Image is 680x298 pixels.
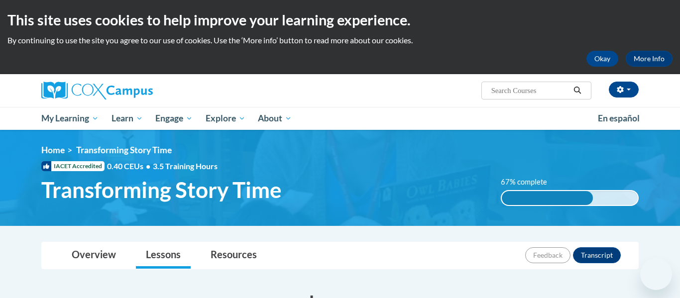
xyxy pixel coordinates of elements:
[41,161,105,171] span: IACET Accredited
[155,112,193,124] span: Engage
[598,113,640,123] span: En español
[609,82,639,98] button: Account Settings
[105,107,149,130] a: Learn
[570,85,585,97] button: Search
[7,10,673,30] h2: This site uses cookies to help improve your learning experience.
[26,107,654,130] div: Main menu
[258,112,292,124] span: About
[501,177,558,188] label: 67% complete
[153,161,218,171] span: 3.5 Training Hours
[502,191,593,205] div: 67% complete
[573,247,621,263] button: Transcript
[206,112,245,124] span: Explore
[62,242,126,269] a: Overview
[525,247,570,263] button: Feedback
[252,107,299,130] a: About
[626,51,673,67] a: More Info
[490,85,570,97] input: Search Courses
[586,51,618,67] button: Okay
[146,161,150,171] span: •
[640,258,672,290] iframe: Button to launch messaging window
[107,161,153,172] span: 0.40 CEUs
[41,177,282,203] span: Transforming Story Time
[41,82,153,99] img: Cox Campus
[149,107,199,130] a: Engage
[41,145,65,155] a: Home
[35,107,105,130] a: My Learning
[76,145,172,155] span: Transforming Story Time
[199,107,252,130] a: Explore
[136,242,191,269] a: Lessons
[201,242,267,269] a: Resources
[41,112,99,124] span: My Learning
[7,35,673,46] p: By continuing to use the site you agree to our use of cookies. Use the ‘More info’ button to read...
[41,82,230,99] a: Cox Campus
[112,112,143,124] span: Learn
[591,108,646,129] a: En español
